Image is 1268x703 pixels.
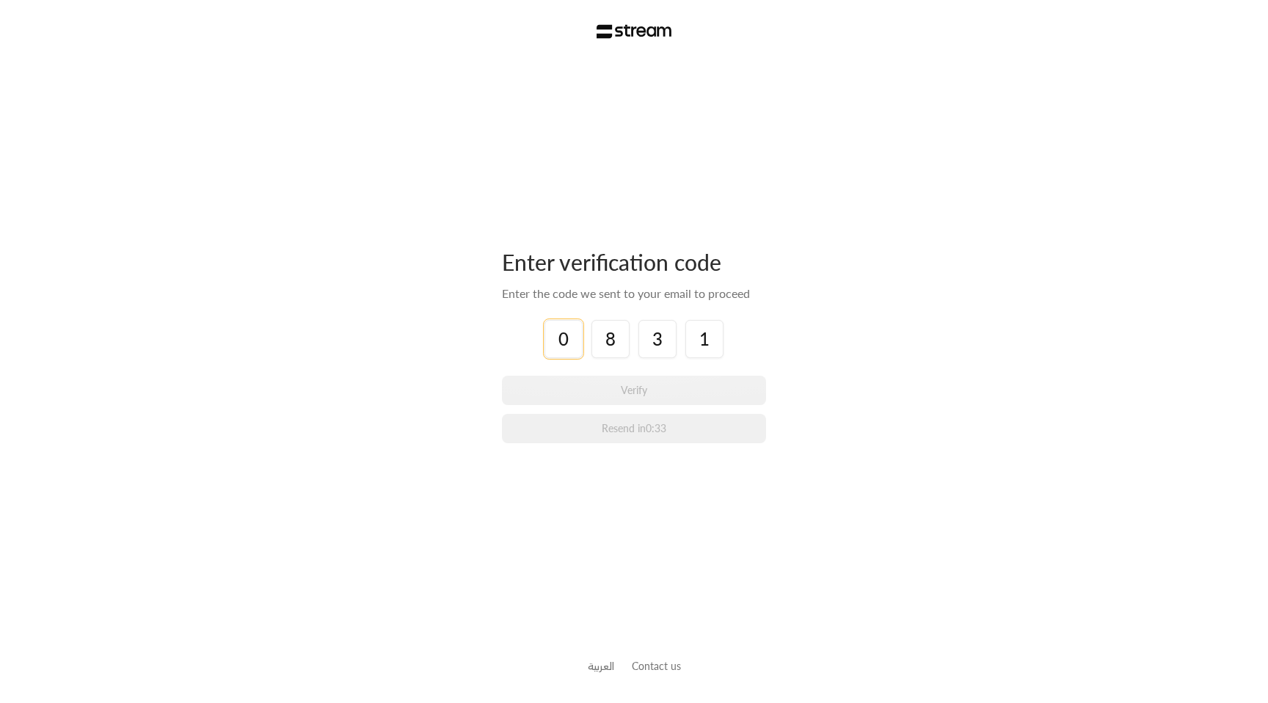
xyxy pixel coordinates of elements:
button: Contact us [632,658,681,674]
div: Enter verification code [502,248,766,276]
img: Stream Logo [597,24,672,39]
div: Enter the code we sent to your email to proceed [502,285,766,302]
a: العربية [588,652,614,680]
a: Contact us [632,660,681,672]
